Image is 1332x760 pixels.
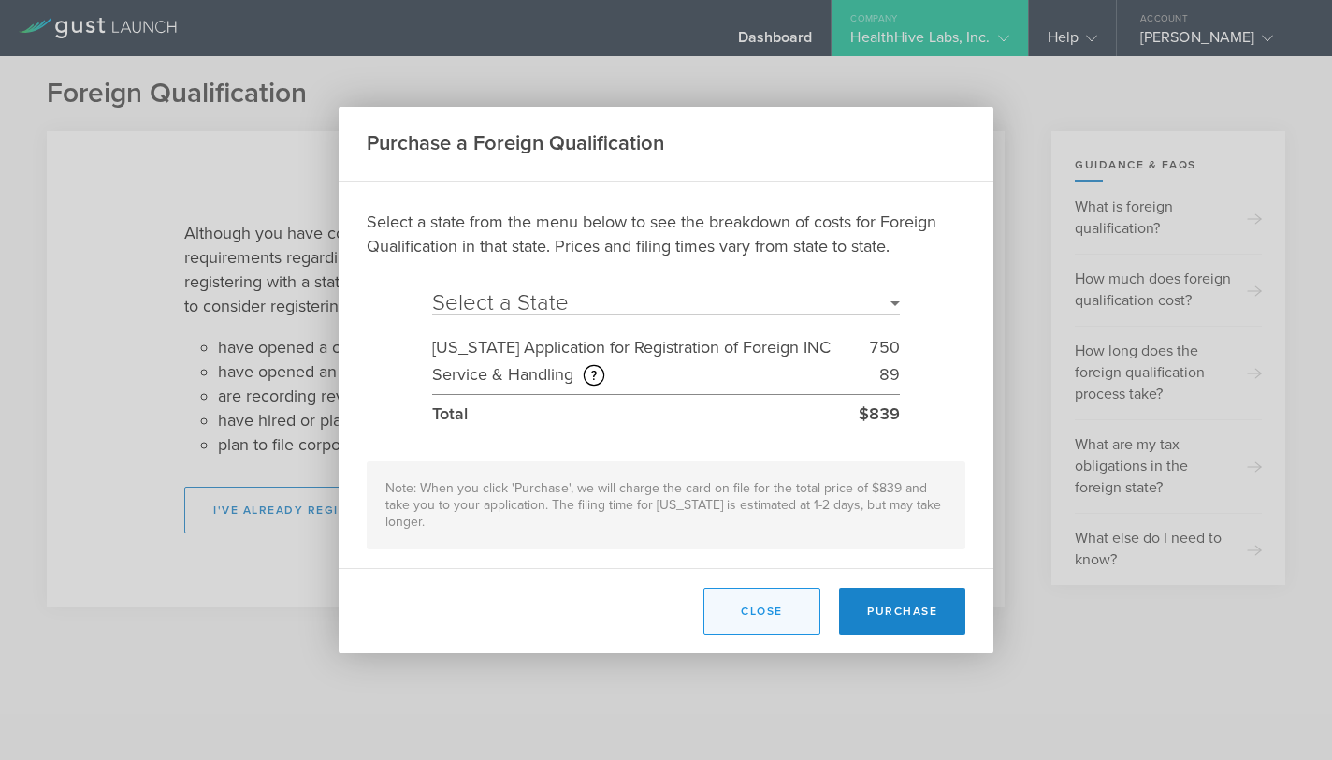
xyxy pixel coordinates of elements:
[432,401,859,428] div: Total
[839,588,965,635] button: Purchase
[367,210,965,258] p: Select a state from the menu below to see the breakdown of costs for Foreign Qualification in tha...
[367,130,664,157] h2: Purchase a Foreign Qualification
[869,334,900,361] div: 750
[879,361,900,388] div: 89
[859,401,900,428] div: $839
[432,361,879,388] div: Service & Handling
[432,334,869,361] div: [US_STATE] Application for Registration of Foreign INC
[703,588,820,635] button: Close
[367,461,965,549] div: Note: When you click 'Purchase', we will charge the card on file for the total price of $839 and ...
